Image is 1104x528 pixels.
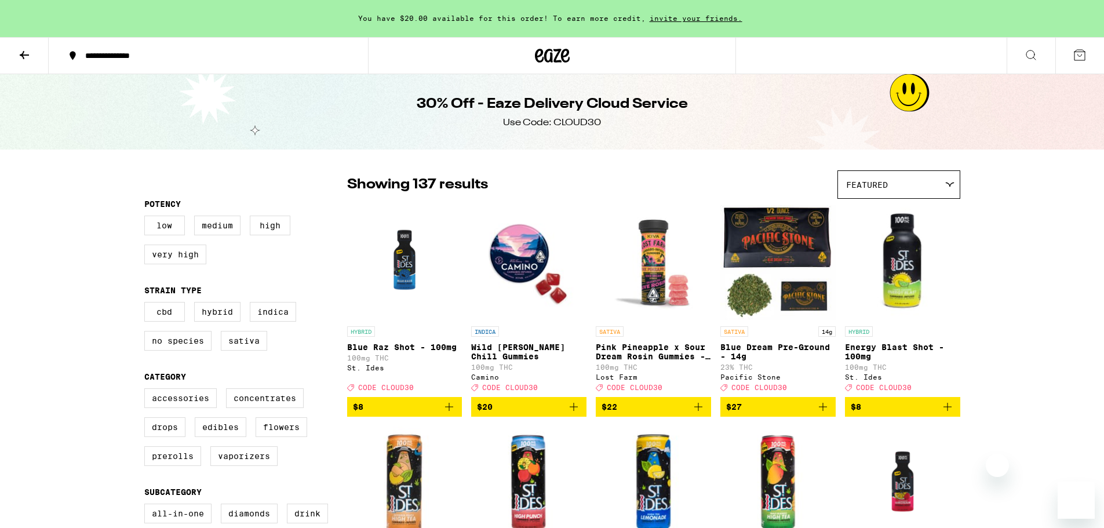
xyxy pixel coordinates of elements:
span: CODE CLOUD30 [731,384,787,391]
div: St. Ides [347,364,462,372]
p: Energy Blast Shot - 100mg [845,343,960,361]
p: INDICA [471,326,499,337]
p: Wild [PERSON_NAME] Chill Gummies [471,343,586,361]
legend: Subcategory [144,487,202,497]
p: Pink Pineapple x Sour Dream Rosin Gummies - 100mg [596,343,711,361]
div: Use Code: CLOUD30 [503,116,601,129]
p: 100mg THC [845,363,960,371]
label: Flowers [256,417,307,437]
span: $8 [851,402,861,412]
img: St. Ides - Energy Blast Shot - 100mg [845,205,960,321]
iframe: Close message [986,454,1009,477]
label: Diamonds [221,504,278,523]
div: Pacific Stone [720,373,836,381]
p: 14g [818,326,836,337]
label: Edibles [195,417,246,437]
h1: 30% Off - Eaze Delivery Cloud Service [417,94,688,114]
label: Medium [194,216,241,235]
span: Featured [846,180,888,190]
label: Accessories [144,388,217,408]
span: $8 [353,402,363,412]
label: Sativa [221,331,267,351]
legend: Category [144,372,186,381]
label: No Species [144,331,212,351]
p: Showing 137 results [347,175,488,195]
p: SATIVA [596,326,624,337]
span: You have $20.00 available for this order! To earn more credit, [358,14,646,22]
img: Camino - Wild Berry Chill Gummies [471,205,586,321]
label: Very High [144,245,206,264]
label: Drops [144,417,185,437]
label: Prerolls [144,446,201,466]
span: CODE CLOUD30 [358,384,414,391]
label: Concentrates [226,388,304,408]
a: Open page for Blue Raz Shot - 100mg from St. Ides [347,205,462,397]
label: Vaporizers [210,446,278,466]
label: High [250,216,290,235]
p: 23% THC [720,363,836,371]
label: Indica [250,302,296,322]
a: Open page for Wild Berry Chill Gummies from Camino [471,205,586,397]
button: Add to bag [347,397,462,417]
span: CODE CLOUD30 [856,384,912,391]
legend: Strain Type [144,286,202,295]
legend: Potency [144,199,181,209]
span: CODE CLOUD30 [482,384,538,391]
iframe: Button to launch messaging window [1058,482,1095,519]
button: Add to bag [845,397,960,417]
span: $27 [726,402,742,412]
a: Open page for Pink Pineapple x Sour Dream Rosin Gummies - 100mg from Lost Farm [596,205,711,397]
label: CBD [144,302,185,322]
label: Hybrid [194,302,241,322]
div: Lost Farm [596,373,711,381]
label: Low [144,216,185,235]
button: Add to bag [596,397,711,417]
span: $20 [477,402,493,412]
span: invite your friends. [646,14,746,22]
img: Lost Farm - Pink Pineapple x Sour Dream Rosin Gummies - 100mg [596,205,711,321]
label: All-In-One [144,504,212,523]
p: Blue Dream Pre-Ground - 14g [720,343,836,361]
p: 100mg THC [596,363,711,371]
img: Pacific Stone - Blue Dream Pre-Ground - 14g [720,205,836,321]
img: St. Ides - Blue Raz Shot - 100mg [347,205,462,321]
a: Open page for Energy Blast Shot - 100mg from St. Ides [845,205,960,397]
p: HYBRID [845,326,873,337]
label: Drink [287,504,328,523]
p: 100mg THC [471,363,586,371]
button: Add to bag [471,397,586,417]
p: SATIVA [720,326,748,337]
a: Open page for Blue Dream Pre-Ground - 14g from Pacific Stone [720,205,836,397]
button: Add to bag [720,397,836,417]
p: Blue Raz Shot - 100mg [347,343,462,352]
div: St. Ides [845,373,960,381]
div: Camino [471,373,586,381]
p: 100mg THC [347,354,462,362]
p: HYBRID [347,326,375,337]
span: CODE CLOUD30 [607,384,662,391]
span: $22 [602,402,617,412]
